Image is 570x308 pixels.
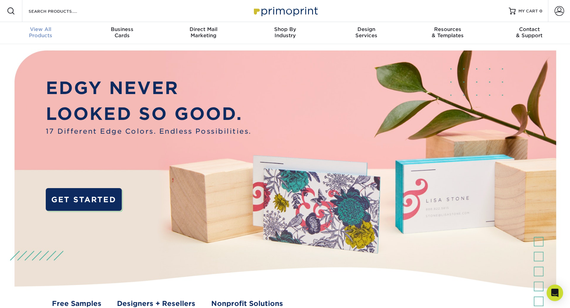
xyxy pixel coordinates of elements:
a: Direct MailMarketing [163,22,244,44]
a: DesignServices [326,22,407,44]
div: Marketing [163,26,244,39]
a: Shop ByIndustry [244,22,326,44]
a: Resources& Templates [407,22,489,44]
span: Direct Mail [163,26,244,32]
img: Primoprint [251,3,320,18]
input: SEARCH PRODUCTS..... [28,7,95,15]
a: GET STARTED [46,188,122,211]
a: Contact& Support [488,22,570,44]
div: & Support [488,26,570,39]
div: Cards [82,26,163,39]
div: Industry [244,26,326,39]
p: EDGY NEVER [46,75,251,101]
span: Contact [488,26,570,32]
span: Shop By [244,26,326,32]
span: 0 [539,9,542,13]
span: Business [82,26,163,32]
div: & Templates [407,26,489,39]
div: Open Intercom Messenger [547,285,563,301]
a: BusinessCards [82,22,163,44]
span: MY CART [518,8,538,14]
div: Services [326,26,407,39]
p: LOOKED SO GOOD. [46,101,251,127]
span: Resources [407,26,489,32]
span: Design [326,26,407,32]
span: 17 Different Edge Colors. Endless Possibilities. [46,126,251,137]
